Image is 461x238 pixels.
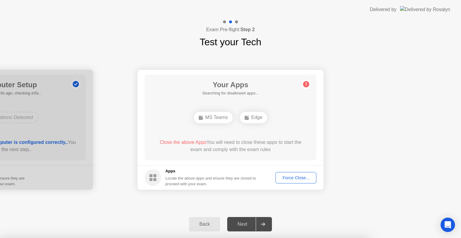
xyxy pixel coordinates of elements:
[200,35,261,49] h1: Test your Tech
[194,112,233,123] div: MS Teams
[165,175,256,187] div: Locate the above apps and ensure they are closed to proceed with your exam.
[202,79,259,90] h1: Your Apps
[370,6,396,13] div: Delivered by
[240,112,267,123] div: Edge
[229,222,256,227] div: Next
[160,140,206,145] span: Close the above Apps
[278,175,314,180] div: Force Close...
[441,218,455,232] div: Open Intercom Messenger
[153,139,308,153] div: You will need to close these apps to start the exam and comply with the exam rules
[191,222,218,227] div: Back
[240,27,255,32] b: Step 2
[202,90,259,96] h5: Searching for disallowed apps...
[400,6,450,13] img: Delivered by Rosalyn
[206,26,255,33] h4: Exam Pre-flight:
[165,168,256,174] h5: Apps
